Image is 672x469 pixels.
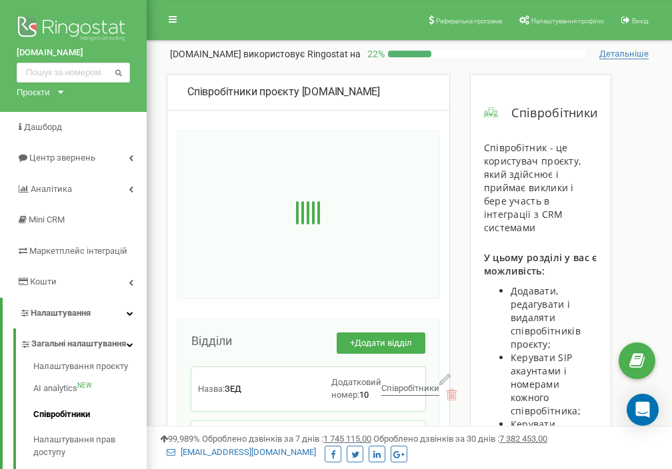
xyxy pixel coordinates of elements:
div: Open Intercom Messenger [627,394,659,426]
span: Центр звернень [29,153,95,163]
u: 1 745 115,00 [323,434,371,444]
input: Пошук за номером [17,63,130,83]
p: [DOMAIN_NAME] [170,47,361,61]
span: 10 [359,390,369,400]
span: Додавати, редагувати і видаляти співробітників проєкту; [511,284,581,350]
span: Оброблено дзвінків за 30 днів : [373,434,547,444]
span: Аналiтика [31,184,72,194]
a: Налаштування проєкту [33,360,147,376]
span: Налаштування [31,308,91,318]
a: Налаштування прав доступу [33,427,147,465]
a: Налаштування [3,298,147,329]
span: Співробітник - це користувач проєкту, який здійснює і приймає виклики і бере участь в інтеграції ... [484,141,582,234]
span: Співробітники [498,105,597,122]
span: Співробітники [381,383,439,393]
div: [DOMAIN_NAME] [187,85,429,100]
span: У цьому розділі у вас є можливість: [484,251,597,277]
span: Загальні налаштування [31,338,126,350]
span: Співробітники проєкту [187,85,299,98]
span: Керувати SIP акаунтами і номерами кожного співробітника; [511,351,581,417]
span: Mini CRM [29,215,65,225]
div: Проєкти [17,86,50,99]
img: Ringostat logo [17,13,130,47]
span: Реферальна програма [436,17,502,25]
span: Кошти [30,276,57,286]
a: AI analyticsNEW [33,376,147,402]
a: Загальні налаштування [20,328,147,356]
u: 7 382 453,00 [499,434,547,444]
a: [EMAIL_ADDRESS][DOMAIN_NAME] [167,447,316,457]
span: Назва: [198,384,225,394]
button: +Додати відділ [337,332,425,354]
span: Додати відділ [355,338,412,348]
span: ЗЕД [225,384,241,394]
span: використовує Ringostat на [243,49,361,59]
span: Налаштування профілю [531,17,604,25]
span: Вихід [632,17,649,25]
a: Співробітники [33,402,147,428]
span: Оброблено дзвінків за 7 днів : [202,434,371,444]
span: Відділи [191,334,232,348]
a: [DOMAIN_NAME] [17,47,130,59]
span: Маркетплейс інтеграцій [29,246,127,256]
span: Дашборд [24,122,62,132]
span: 99,989% [160,434,200,444]
p: 22 % [361,47,388,61]
span: Додатковий номер: [331,377,381,400]
span: Детальніше [599,49,649,59]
